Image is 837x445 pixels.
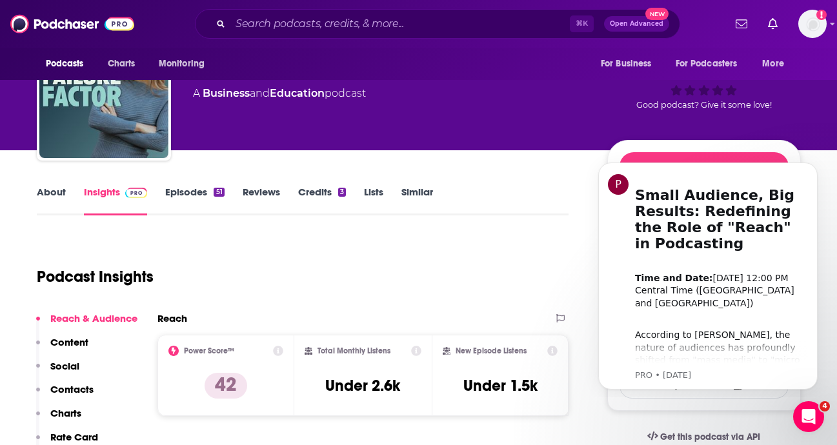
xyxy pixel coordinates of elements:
[10,12,134,36] img: Podchaser - Follow, Share and Rate Podcasts
[193,86,366,101] div: A podcast
[50,312,137,324] p: Reach & Audience
[763,13,783,35] a: Show notifications dropdown
[601,55,652,73] span: For Business
[610,21,663,27] span: Open Advanced
[592,52,668,76] button: open menu
[676,55,738,73] span: For Podcasters
[50,431,98,443] p: Rate Card
[798,10,827,38] button: Show profile menu
[250,87,270,99] span: and
[230,14,570,34] input: Search podcasts, credits, & more...
[184,346,234,355] h2: Power Score™
[37,186,66,215] a: About
[46,55,84,73] span: Podcasts
[798,10,827,38] span: Logged in as sophiak
[463,376,538,395] h3: Under 1.5k
[338,188,346,197] div: 3
[325,376,400,395] h3: Under 2.6k
[298,186,346,215] a: Credits3
[36,312,137,336] button: Reach & Audience
[50,360,79,372] p: Social
[37,52,101,76] button: open menu
[401,186,433,215] a: Similar
[36,336,88,360] button: Content
[753,52,800,76] button: open menu
[108,55,136,73] span: Charts
[125,188,148,198] img: Podchaser Pro
[816,10,827,20] svg: Add a profile image
[195,9,680,39] div: Search podcasts, credits, & more...
[36,383,94,407] button: Contacts
[762,55,784,73] span: More
[165,186,224,215] a: Episodes51
[579,151,837,397] iframe: Intercom notifications message
[731,13,752,35] a: Show notifications dropdown
[570,15,594,32] span: ⌘ K
[50,383,94,395] p: Contacts
[793,401,824,432] iframe: Intercom live chat
[150,52,221,76] button: open menu
[36,360,79,384] button: Social
[157,312,187,324] h2: Reach
[84,186,148,215] a: InsightsPodchaser Pro
[214,188,224,197] div: 51
[159,55,205,73] span: Monitoring
[39,29,168,158] img: The Failure Factor
[820,401,830,411] span: 4
[456,346,527,355] h2: New Episode Listens
[645,8,669,20] span: New
[270,87,325,99] a: Education
[50,336,88,348] p: Content
[798,10,827,38] img: User Profile
[604,16,669,32] button: Open AdvancedNew
[50,407,81,419] p: Charts
[37,267,154,286] h1: Podcast Insights
[667,52,756,76] button: open menu
[203,87,250,99] a: Business
[660,431,760,442] span: Get this podcast via API
[318,346,390,355] h2: Total Monthly Listens
[243,186,280,215] a: Reviews
[205,373,247,399] p: 42
[36,407,81,431] button: Charts
[364,186,383,215] a: Lists
[636,100,772,110] span: Good podcast? Give it some love!
[99,52,143,76] a: Charts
